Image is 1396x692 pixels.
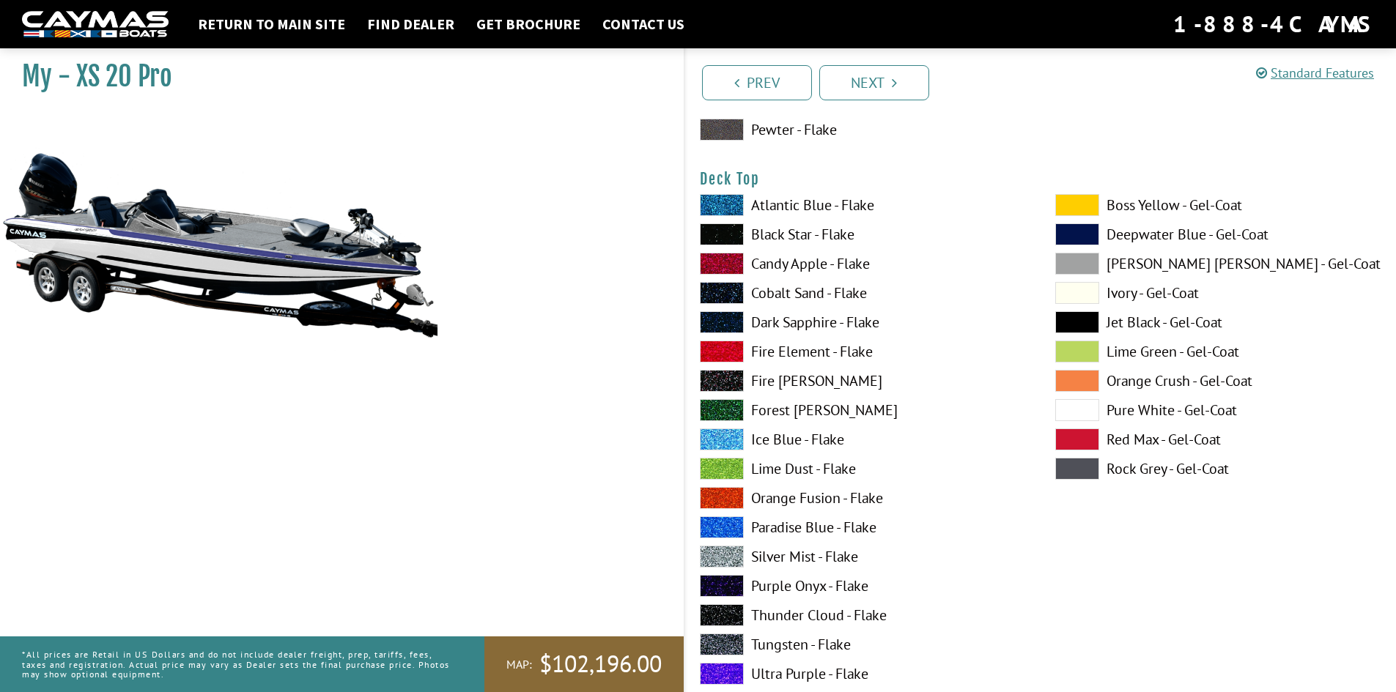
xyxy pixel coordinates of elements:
[702,65,812,100] a: Prev
[700,370,1026,392] label: Fire [PERSON_NAME]
[1055,458,1381,480] label: Rock Grey - Gel-Coat
[22,11,169,38] img: white-logo-c9c8dbefe5ff5ceceb0f0178aa75bf4bb51f6bca0971e226c86eb53dfe498488.png
[469,15,588,34] a: Get Brochure
[700,633,1026,655] label: Tungsten - Flake
[700,546,1026,568] label: Silver Mist - Flake
[1055,370,1381,392] label: Orange Crush - Gel-Coat
[360,15,462,34] a: Find Dealer
[539,649,662,680] span: $102,196.00
[1173,8,1374,40] div: 1-888-4CAYMAS
[700,194,1026,216] label: Atlantic Blue - Flake
[1055,194,1381,216] label: Boss Yellow - Gel-Coat
[700,223,1026,245] label: Black Star - Flake
[700,663,1026,685] label: Ultra Purple - Flake
[506,657,532,672] span: MAP:
[700,487,1026,509] label: Orange Fusion - Flake
[700,604,1026,626] label: Thunder Cloud - Flake
[700,253,1026,275] label: Candy Apple - Flake
[484,636,684,692] a: MAP:$102,196.00
[819,65,929,100] a: Next
[1055,223,1381,245] label: Deepwater Blue - Gel-Coat
[700,458,1026,480] label: Lime Dust - Flake
[700,311,1026,333] label: Dark Sapphire - Flake
[700,428,1026,450] label: Ice Blue - Flake
[1055,399,1381,421] label: Pure White - Gel-Coat
[700,119,1026,141] label: Pewter - Flake
[191,15,352,34] a: Return to main site
[1055,311,1381,333] label: Jet Black - Gel-Coat
[1055,253,1381,275] label: [PERSON_NAME] [PERSON_NAME] - Gel-Coat
[700,575,1026,597] label: Purple Onyx - Flake
[22,60,647,93] h1: My - XS 20 Pro
[22,642,451,686] p: *All prices are Retail in US Dollars and do not include dealer freight, prep, tariffs, fees, taxe...
[700,399,1026,421] label: Forest [PERSON_NAME]
[700,516,1026,538] label: Paradise Blue - Flake
[595,15,692,34] a: Contact Us
[700,282,1026,304] label: Cobalt Sand - Flake
[700,341,1026,362] label: Fire Element - Flake
[700,170,1382,188] h4: Deck Top
[1055,282,1381,304] label: Ivory - Gel-Coat
[1055,428,1381,450] label: Red Max - Gel-Coat
[1055,341,1381,362] label: Lime Green - Gel-Coat
[1256,64,1374,81] a: Standard Features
